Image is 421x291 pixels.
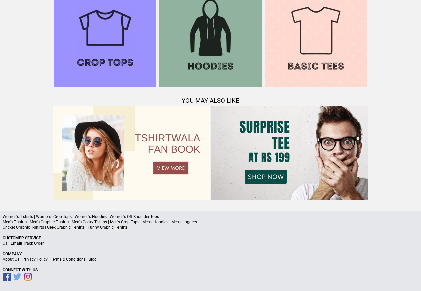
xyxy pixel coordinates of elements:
[3,251,418,257] p: Company
[3,225,418,230] p: Cricket Graphic T-shirts | Geek Graphic T-shirts | Funny Graphic T-shirts |
[89,257,97,262] a: Blog
[3,219,418,225] p: Men's T-shirts | Men's Graphic T-shirts | Men's Geeky T-shirts | Men's Crop Tops | Men's Hoodies ...
[3,257,19,262] a: About Us
[3,267,418,273] p: Connect With Us
[3,241,10,246] a: Call
[3,257,418,262] p: | | |
[182,97,239,104] span: YOU MAY ALSO LIKE
[3,235,418,241] p: Customer Service
[23,241,44,246] a: Track Order
[3,214,418,219] p: Women's T-shirts | Women's Crop Tops | Women's Hoodies | Women's Off Shoulder Tops
[51,257,86,262] a: Terms & Conditions
[22,257,48,262] a: Privacy Policy
[3,241,418,246] p: | |
[11,241,21,246] a: Email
